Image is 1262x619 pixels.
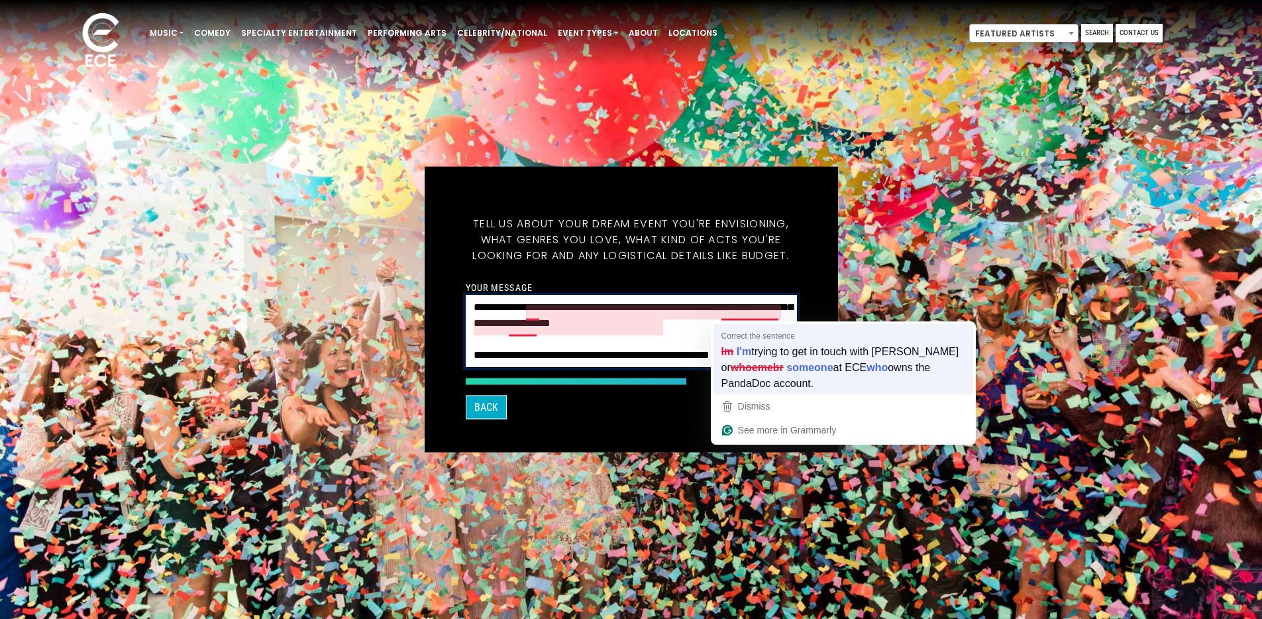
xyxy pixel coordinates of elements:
a: Specialty Entertainment [236,22,362,44]
textarea: To enrich screen reader interactions, please activate Accessibility in Grammarly extension settings [466,296,797,368]
a: Event Types [552,22,623,44]
a: Comedy [189,22,236,44]
a: About [623,22,663,44]
img: ece_new_logo_whitev2-1.png [68,9,134,74]
button: Back [466,396,507,420]
label: Your message [466,282,533,294]
span: Featured Artists [969,24,1078,42]
a: Contact Us [1116,24,1163,42]
span: Featured Artists [970,25,1078,43]
a: Search [1081,24,1113,42]
a: Music [144,22,189,44]
a: Locations [663,22,723,44]
a: Celebrity/National [452,22,552,44]
a: Performing Arts [362,22,452,44]
h5: Tell us about your dream event you're envisioning, what genres you love, what kind of acts you're... [466,200,797,280]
